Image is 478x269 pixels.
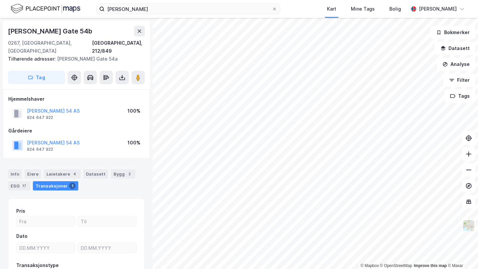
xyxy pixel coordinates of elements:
[444,89,475,103] button: Tags
[327,5,336,13] div: Kart
[127,139,140,147] div: 100%
[16,207,25,215] div: Pris
[44,169,81,179] div: Leietakere
[8,55,139,63] div: [PERSON_NAME] Gate 54a
[462,219,475,232] img: Z
[17,243,75,253] input: DD.MM.YYYY
[33,181,78,190] div: Transaksjoner
[69,183,76,189] div: 1
[78,216,136,226] input: Til
[25,169,41,179] div: Eiere
[437,58,475,71] button: Analyse
[16,232,28,240] div: Dato
[360,263,379,268] a: Mapbox
[419,5,457,13] div: [PERSON_NAME]
[8,181,30,190] div: ESG
[8,169,22,179] div: Info
[27,147,53,152] div: 924 647 922
[8,71,65,84] button: Tag
[21,183,28,189] div: 17
[8,127,144,135] div: Gårdeiere
[445,237,478,269] iframe: Chat Widget
[443,74,475,87] button: Filter
[8,26,94,36] div: [PERSON_NAME] Gate 54b
[126,171,133,177] div: 2
[17,216,75,226] input: Fra
[11,3,80,15] img: logo.f888ab2527a4732fd821a326f86c7f29.svg
[127,107,140,115] div: 100%
[389,5,401,13] div: Bolig
[78,243,136,253] input: DD.MM.YYYY
[351,5,375,13] div: Mine Tags
[431,26,475,39] button: Bokmerker
[435,42,475,55] button: Datasett
[111,169,135,179] div: Bygg
[8,95,144,103] div: Hjemmelshaver
[105,4,272,14] input: Søk på adresse, matrikkel, gårdeiere, leietakere eller personer
[380,263,412,268] a: OpenStreetMap
[8,39,92,55] div: 0267, [GEOGRAPHIC_DATA], [GEOGRAPHIC_DATA]
[8,56,57,62] span: Tilhørende adresser:
[83,169,108,179] div: Datasett
[92,39,145,55] div: [GEOGRAPHIC_DATA], 212/849
[414,263,447,268] a: Improve this map
[27,115,53,120] div: 924 647 922
[445,237,478,269] div: Kontrollprogram for chat
[71,171,78,177] div: 4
